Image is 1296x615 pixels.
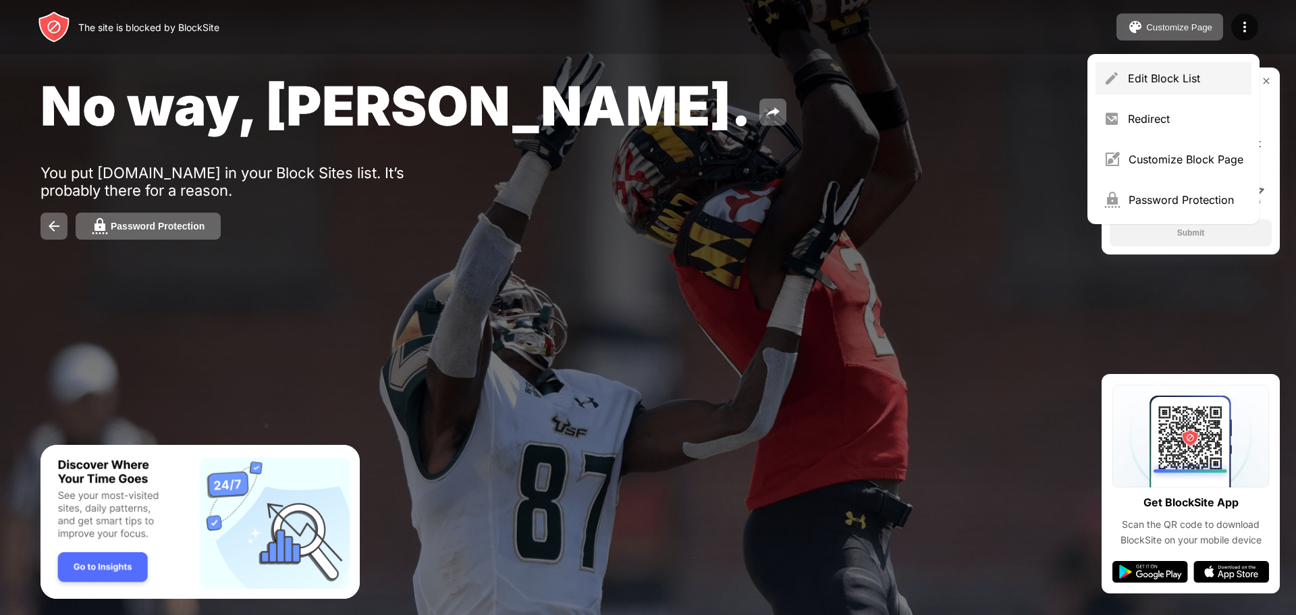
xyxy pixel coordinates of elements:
[1104,111,1120,127] img: menu-redirect.svg
[1116,14,1223,41] button: Customize Page
[40,73,751,138] span: No way, [PERSON_NAME].
[1112,385,1269,487] img: qrcode.svg
[46,218,62,234] img: back.svg
[1128,72,1243,85] div: Edit Block List
[1143,493,1239,512] div: Get BlockSite App
[38,11,70,43] img: header-logo.svg
[1129,193,1243,207] div: Password Protection
[78,22,219,33] div: The site is blocked by BlockSite
[76,213,221,240] button: Password Protection
[40,164,458,199] div: You put [DOMAIN_NAME] in your Block Sites list. It’s probably there for a reason.
[1110,219,1272,246] button: Submit
[1193,561,1269,583] img: app-store.svg
[1128,112,1243,126] div: Redirect
[1146,22,1212,32] div: Customize Page
[1104,151,1120,167] img: menu-customize.svg
[111,221,205,232] div: Password Protection
[765,104,781,120] img: share.svg
[1127,19,1143,35] img: pallet.svg
[1112,561,1188,583] img: google-play.svg
[1112,517,1269,547] div: Scan the QR code to download BlockSite on your mobile device
[40,445,360,599] iframe: Banner
[1104,192,1120,208] img: menu-password.svg
[1261,76,1272,86] img: rate-us-close.svg
[1129,153,1243,166] div: Customize Block Page
[1237,19,1253,35] img: menu-icon.svg
[92,218,108,234] img: password.svg
[1104,70,1120,86] img: menu-pencil.svg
